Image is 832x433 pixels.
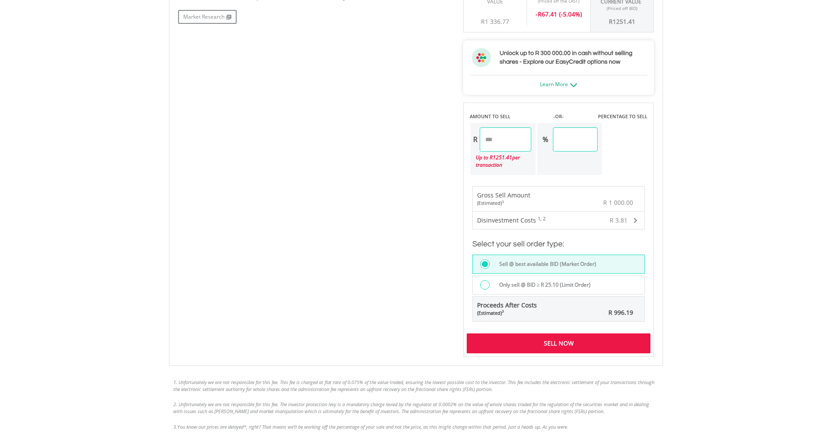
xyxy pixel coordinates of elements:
[472,48,491,67] img: ec-flower.svg
[570,83,577,87] img: ec-arrow-down.png
[553,113,564,120] label: -OR-
[494,280,591,290] label: Only sell @ BID ≥ R 25.10 (Limit Order)
[472,238,645,250] h3: Select your sell order type:
[477,200,530,207] div: (Estimated)
[477,216,536,224] span: Disinvestment Costs
[502,199,504,204] sup: 3
[471,127,480,152] div: R
[477,301,537,317] span: Proceeds After Costs
[603,198,633,207] span: R 1 000.00
[608,308,633,317] span: R 996.19
[470,113,510,120] label: AMOUNT TO SELL
[177,423,568,430] span: You know our prices are delayed*, right? That means we’ll be working off the percentage of your s...
[500,49,645,66] h3: Unlock up to R 300 000.00 in cash without selling shares - Explore our EasyCredit options now
[542,10,582,18] span: 67.41 (-5.04%)
[467,333,650,353] div: Sell Now
[597,5,647,11] div: (Priced off BID)
[173,379,659,392] li: 1. Unfortunately we are not responsible for this fee. This fee is charged at flat rate of 0.075% ...
[540,81,577,88] a: Learn More
[173,423,659,430] li: 3.
[477,310,537,317] div: (Estimated)
[537,127,553,152] div: %
[178,10,237,24] a: Market Research
[502,309,504,313] sup: 3
[477,191,530,207] div: Gross Sell Amount
[173,401,659,414] li: 2. Unfortunately we are not responsible for this fee. The investor protection levy is a mandatory...
[494,259,596,269] label: Sell @ best available BID (Market Order)
[613,17,635,26] span: 1251.41
[481,17,509,26] span: R1 336.77
[493,154,512,161] span: 1251.41
[533,4,584,19] div: R
[610,216,627,224] span: R 3.81
[598,113,647,120] label: PERCENTAGE TO SELL
[536,10,538,18] span: -
[538,216,546,222] sup: 1, 2
[597,11,647,26] div: R
[471,152,531,171] div: Up to R per transaction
